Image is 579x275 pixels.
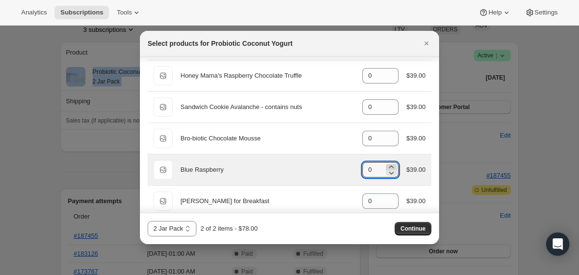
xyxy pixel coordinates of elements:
span: Help [488,9,501,16]
button: Close [420,37,433,50]
span: Analytics [21,9,47,16]
span: Continue [400,225,426,233]
h2: Select products for Probiotic Coconut Yogurt [148,39,293,48]
button: Subscriptions [55,6,109,19]
button: Continue [395,222,431,235]
div: 2 of 2 items - $78.00 [200,224,258,234]
div: $39.00 [406,165,426,175]
div: $39.00 [406,134,426,143]
span: Settings [535,9,558,16]
div: Sandwich Cookie Avalanche - contains nuts [180,102,355,112]
div: Honey Mama's Raspberry Chocolate Truffle [180,71,355,81]
div: $39.00 [406,102,426,112]
div: $39.00 [406,71,426,81]
button: Analytics [15,6,53,19]
button: Tools [111,6,147,19]
span: Tools [117,9,132,16]
button: Help [473,6,517,19]
button: Settings [519,6,564,19]
div: Blue Raspberry [180,165,355,175]
div: $39.00 [406,196,426,206]
div: Bro-biotic Chocolate Mousse [180,134,355,143]
div: Open Intercom Messenger [546,233,569,256]
div: [PERSON_NAME] for Breakfast [180,196,355,206]
span: Subscriptions [60,9,103,16]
